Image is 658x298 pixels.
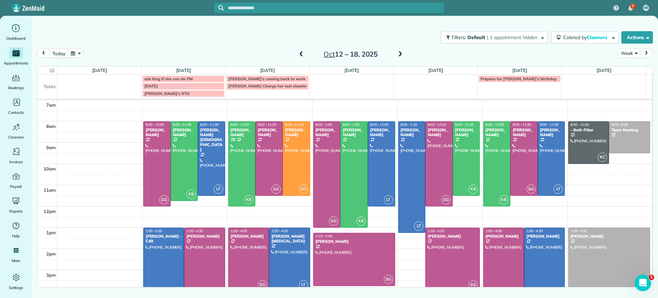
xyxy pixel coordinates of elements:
span: 10am [44,166,56,171]
span: 8:00 - 12:00 [486,122,504,127]
div: [PERSON_NAME] [400,128,424,138]
div: [PERSON_NAME] [570,234,648,239]
div: - Bath Fitter [570,128,607,132]
span: K8 [186,190,196,199]
h2: 12 – 18, 2025 [308,50,393,58]
span: 8:00 - 12:00 [370,122,389,127]
a: [DATE] [344,68,359,73]
span: Invoices [9,158,23,165]
span: 8am [46,123,56,129]
span: 8:00 - 1:15 [401,122,417,127]
div: [PERSON_NAME][MEDICAL_DATA] [271,234,308,244]
span: 1:00 - 4:30 [486,229,502,233]
span: Settings [9,284,23,291]
div: [PERSON_NAME] [342,128,366,138]
span: 8:00 - 10:00 [571,122,589,127]
a: Invoices [3,146,29,165]
span: 1:00 - 5:00 [146,229,162,233]
span: Prepare for [PERSON_NAME]'s birthday [480,76,557,81]
span: SG [384,275,393,284]
span: 8:00 - 11:30 [285,122,304,127]
span: 12pm [44,208,56,214]
span: SG [271,184,281,194]
span: 8:00 - 11:30 [540,122,559,127]
span: 1:00 - 4:30 [526,229,543,233]
span: [PERSON_NAME] Charge her last cleaning [228,83,309,88]
a: [DATE] [512,68,527,73]
span: 9am [46,145,56,150]
span: 1:15 - 3:45 [316,234,332,238]
span: [DATE] [144,83,158,88]
span: 8:00 - 1:00 [343,122,359,127]
span: 1:00 - 4:30 [571,229,587,233]
span: 1:00 - 4:00 [428,229,444,233]
div: [PERSON_NAME] [485,128,509,138]
span: LT [553,184,563,194]
span: K8 [468,184,478,194]
span: LT [214,184,223,194]
span: 8:00 - 9:30 [611,122,628,127]
span: Contacts [8,109,24,116]
button: prev [37,49,50,58]
span: K8 [499,195,508,204]
a: [DATE] [92,68,107,73]
span: Appointments [4,60,28,67]
div: [PERSON_NAME] [230,128,254,138]
span: AD [299,184,308,194]
button: Week [618,49,640,58]
a: Cleaners [3,121,29,141]
button: next [640,49,653,58]
span: 1:00 - 4:00 [231,229,247,233]
span: 2pm [46,251,56,257]
a: Reports [3,195,29,215]
div: [PERSON_NAME] [427,128,451,138]
span: Oct [324,50,335,58]
span: 8:00 - 1:00 [316,122,332,127]
span: Cleaners [8,134,24,141]
span: 1:00 - 4:30 [186,229,203,233]
iframe: Intercom live chat [635,275,651,291]
svg: Focus search [218,5,224,11]
div: [PERSON_NAME] [455,128,478,138]
span: [PERSON_NAME]'s coming back to work [228,76,305,81]
span: SG [526,184,536,194]
span: 11am [44,187,56,193]
span: [PERSON_NAME]'s RTO [144,91,190,96]
button: Colored byCleaners [551,31,619,44]
span: 7am [46,102,56,108]
a: [DATE] [428,68,443,73]
span: 1pm [46,230,56,235]
button: Actions [621,31,653,44]
span: ask king if she can do PM [144,76,193,81]
div: [PERSON_NAME] [526,234,563,239]
span: K8 [356,216,366,226]
div: [PERSON_NAME] [427,234,478,239]
span: 8:00 - 12:00 [146,122,164,127]
span: | 1 appointment hidden [487,34,537,40]
div: Team Meeting [611,128,648,132]
span: 8:00 - 11:30 [455,122,474,127]
a: [DATE] [260,68,275,73]
button: Focus search [214,5,224,11]
span: 8:00 - 11:45 [173,122,192,127]
a: Filters: Default | 1 appointment hidden [437,31,548,44]
a: [DATE] [597,68,611,73]
div: [PERSON_NAME] [186,234,223,239]
span: Reports [9,208,23,215]
div: [PERSON_NAME][DEMOGRAPHIC_DATA] [200,128,223,152]
span: Cleaners [587,34,609,40]
span: LT [414,222,423,231]
div: [PERSON_NAME] [485,234,522,239]
span: SG [159,195,169,204]
span: 3pm [46,272,56,278]
span: ME [644,5,649,11]
div: [PERSON_NAME] [370,128,393,138]
span: Filters: [452,34,466,40]
div: [PERSON_NAME] [230,234,267,239]
div: [PERSON_NAME] [145,128,169,138]
a: Bookings [3,72,29,91]
div: [PERSON_NAME] [512,128,536,138]
span: 7 [632,3,634,9]
div: 7 unread notifications [623,1,638,16]
span: Bookings [8,84,24,91]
